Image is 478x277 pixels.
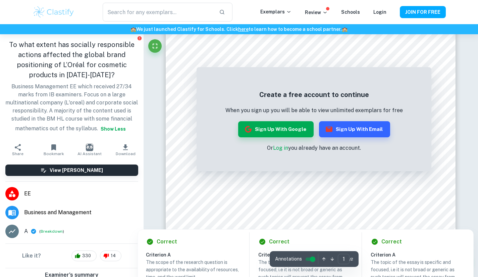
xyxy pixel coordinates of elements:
[350,256,353,262] span: / 2
[36,140,72,159] button: Bookmark
[33,5,75,19] img: Clastify logo
[100,250,121,261] div: 14
[225,144,403,152] p: Or you already have an account.
[24,209,138,217] span: Business and Management
[5,83,138,135] p: Business Management EE which received 27/34 marks from IB examiners. Focus on a large multination...
[342,27,348,32] span: 🏫
[400,6,446,18] button: JOIN FOR FREE
[269,238,289,246] h6: Correct
[50,167,103,174] h6: View [PERSON_NAME]
[130,27,136,32] span: 🏫
[103,3,213,21] input: Search for any exemplars...
[71,250,97,261] div: 330
[273,145,288,151] a: Log in
[77,151,102,156] span: AI Assistant
[5,40,138,80] h1: To what extent has socially responsible actions affected the global brand positioning of L’Oréal ...
[381,238,402,246] h6: Correct
[86,144,93,151] img: AI Assistant
[371,251,471,259] h6: Criterion A
[225,106,403,114] p: When you sign up you will be able to view unlimited exemplars for free
[146,251,246,259] h6: Criterion A
[137,36,142,41] button: Report issue
[78,252,95,259] span: 330
[72,140,108,159] button: AI Assistant
[238,121,314,137] button: Sign up with Google
[24,227,28,235] p: A
[157,238,177,246] h6: Correct
[39,228,64,235] span: ( )
[41,228,63,234] button: Breakdown
[305,9,328,16] p: Review
[98,123,128,135] button: Show less
[5,165,138,176] button: View [PERSON_NAME]
[107,252,119,259] span: 14
[260,8,291,15] p: Exemplars
[225,90,403,100] h5: Create a free account to continue
[1,26,477,33] h6: We just launched Clastify for Schools. Click to learn how to become a school partner.
[319,121,390,137] button: Sign up with Email
[238,27,249,32] a: here
[116,151,136,156] span: Download
[258,251,358,259] h6: Criterion A
[275,256,302,263] span: Annotations
[341,9,360,15] a: Schools
[12,151,23,156] span: Share
[22,252,41,260] h6: Like it?
[24,190,138,198] span: EE
[44,151,64,156] span: Bookmark
[108,140,144,159] button: Download
[148,39,162,53] button: Fullscreen
[373,9,386,15] a: Login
